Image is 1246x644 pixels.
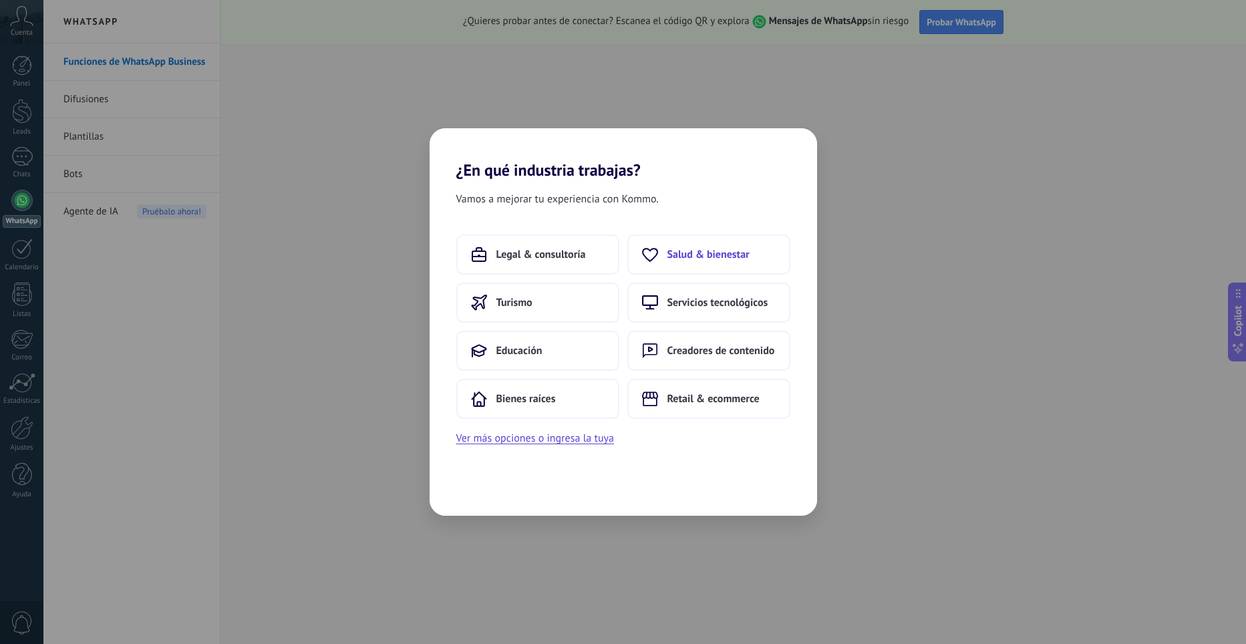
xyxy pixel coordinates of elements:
[456,190,659,208] span: Vamos a mejorar tu experiencia con Kommo.
[496,296,532,309] span: Turismo
[430,128,817,180] h2: ¿En qué industria trabajas?
[667,296,768,309] span: Servicios tecnológicos
[456,430,614,447] button: Ver más opciones o ingresa la tuya
[667,392,760,406] span: Retail & ecommerce
[667,344,775,357] span: Creadores de contenido
[456,283,619,323] button: Turismo
[496,392,556,406] span: Bienes raíces
[627,379,790,419] button: Retail & ecommerce
[627,283,790,323] button: Servicios tecnológicos
[496,248,586,261] span: Legal & consultoría
[496,344,542,357] span: Educación
[456,331,619,371] button: Educación
[667,248,750,261] span: Salud & bienestar
[456,234,619,275] button: Legal & consultoría
[627,331,790,371] button: Creadores de contenido
[456,379,619,419] button: Bienes raíces
[627,234,790,275] button: Salud & bienestar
